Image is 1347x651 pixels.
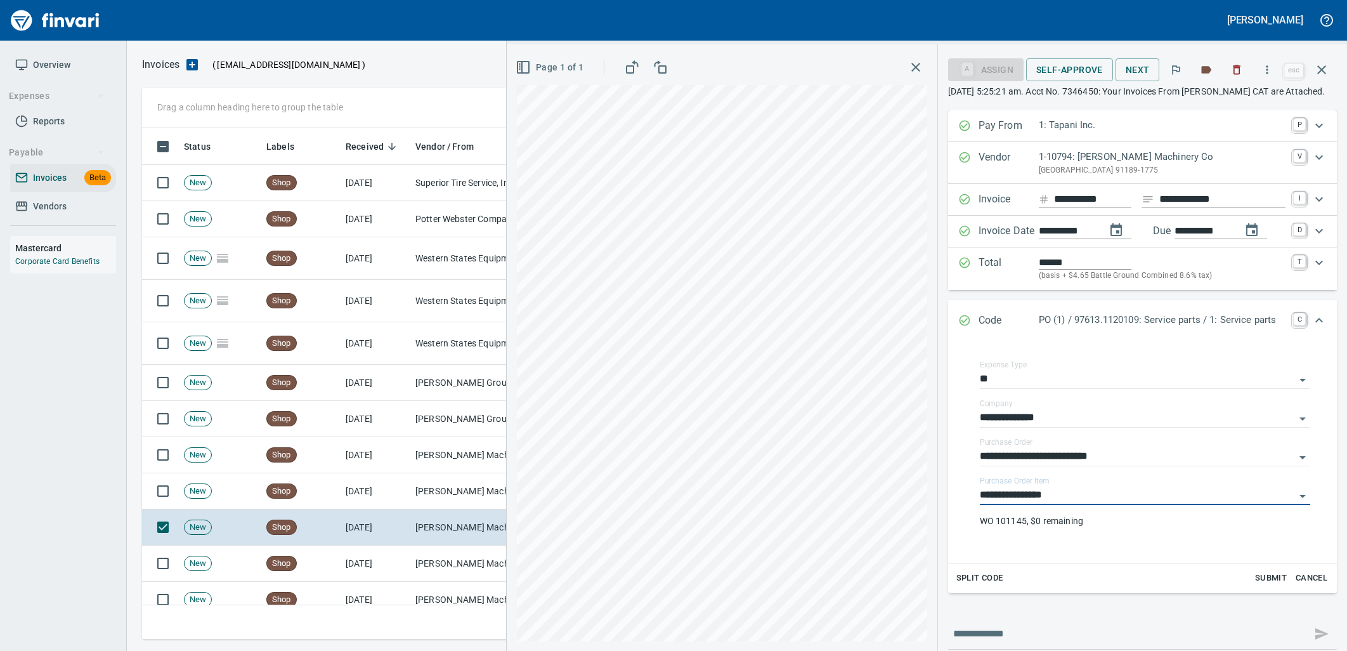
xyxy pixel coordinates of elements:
[410,546,537,582] td: [PERSON_NAME] Machinery Co (1-10794)
[341,510,410,546] td: [DATE]
[1294,571,1329,586] span: Cancel
[410,280,537,322] td: Western States Equipment Co. (1-11113)
[1293,223,1306,236] a: D
[9,145,105,161] span: Payable
[410,473,537,510] td: [PERSON_NAME] Machinery Co (1-10794)
[980,439,1032,447] label: Purchase Order
[1251,569,1291,588] button: Submit
[1192,56,1220,84] button: Labels
[341,201,410,237] td: [DATE]
[8,5,103,36] a: Finvari
[1293,150,1306,162] a: V
[267,449,296,461] span: Shop
[1281,55,1337,85] span: Close invoice
[10,164,116,192] a: InvoicesBeta
[15,257,100,266] a: Corporate Card Benefits
[1291,569,1332,588] button: Cancel
[1293,313,1306,325] a: C
[341,365,410,401] td: [DATE]
[341,322,410,365] td: [DATE]
[979,223,1039,240] p: Invoice Date
[980,362,1027,369] label: Expense Type
[513,56,589,79] button: Page 1 of 1
[267,295,296,307] span: Shop
[10,107,116,136] a: Reports
[410,237,537,280] td: Western States Equipment Co. (1-11113)
[415,139,490,154] span: Vendor / From
[980,478,1049,485] label: Purchase Order Item
[1039,313,1285,327] p: PO (1) / 97613.1120109: Service parts / 1: Service parts
[9,88,105,104] span: Expenses
[1237,215,1267,246] button: change due date
[10,51,116,79] a: Overview
[267,594,296,606] span: Shop
[185,594,211,606] span: New
[948,247,1337,290] div: Expand
[1293,192,1306,204] a: I
[1227,13,1303,27] h5: [PERSON_NAME]
[185,485,211,497] span: New
[1101,215,1131,246] button: change date
[346,139,400,154] span: Received
[267,253,296,265] span: Shop
[518,60,583,76] span: Page 1 of 1
[979,118,1039,135] p: Pay From
[1126,62,1150,78] span: Next
[267,485,296,497] span: Shop
[1039,118,1285,133] p: 1: Tapani Inc.
[185,295,211,307] span: New
[341,437,410,473] td: [DATE]
[267,213,296,225] span: Shop
[33,170,67,186] span: Invoices
[948,63,1024,74] div: Assign
[185,213,211,225] span: New
[980,515,1310,527] p: WO 101145, $0 remaining
[979,255,1039,282] p: Total
[1223,56,1251,84] button: Discard
[956,571,1003,586] span: Split Code
[410,165,537,201] td: Superior Tire Service, Inc (1-10991)
[1293,255,1306,268] a: T
[1294,449,1311,466] button: Open
[1116,58,1160,82] button: Next
[341,237,410,280] td: [DATE]
[1294,371,1311,389] button: Open
[346,139,384,154] span: Received
[948,110,1337,142] div: Expand
[341,546,410,582] td: [DATE]
[948,300,1337,342] div: Expand
[410,510,537,546] td: [PERSON_NAME] Machinery Co (1-10794)
[33,199,67,214] span: Vendors
[266,139,311,154] span: Labels
[212,253,233,263] span: Pages Split
[33,114,65,129] span: Reports
[1293,118,1306,131] a: P
[267,338,296,350] span: Shop
[157,101,343,114] p: Drag a column heading here to group the table
[948,216,1337,247] div: Expand
[84,171,111,185] span: Beta
[33,57,70,73] span: Overview
[979,150,1039,176] p: Vendor
[410,582,537,618] td: [PERSON_NAME] Machinery Co (1-10794)
[184,139,227,154] span: Status
[267,558,296,570] span: Shop
[4,84,110,108] button: Expenses
[948,184,1337,216] div: Expand
[341,582,410,618] td: [DATE]
[1153,223,1213,239] p: Due
[4,141,110,164] button: Payable
[979,313,1039,329] p: Code
[410,401,537,437] td: [PERSON_NAME] Group Peterbilt([MEDICAL_DATA]) (1-38196)
[1284,63,1303,77] a: esc
[185,522,211,534] span: New
[341,165,410,201] td: [DATE]
[415,139,474,154] span: Vendor / From
[410,201,537,237] td: Potter Webster Company Inc (1-10818)
[341,280,410,322] td: [DATE]
[185,338,211,350] span: New
[1162,56,1190,84] button: Flag
[185,177,211,189] span: New
[266,139,294,154] span: Labels
[1039,192,1049,207] svg: Invoice number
